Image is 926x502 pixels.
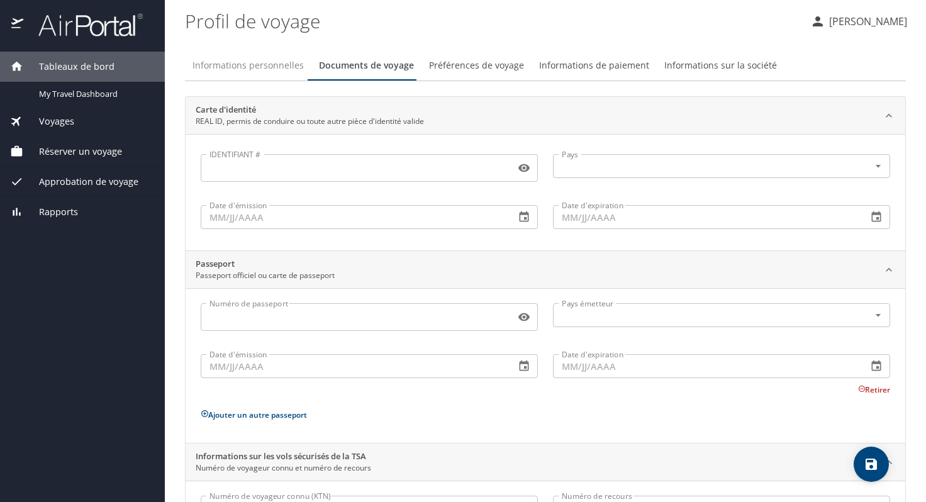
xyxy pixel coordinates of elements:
[196,270,335,281] font: Passeport officiel ou carte de passeport
[25,13,143,37] img: airportal-logo.png
[39,145,122,157] font: Réserver un voyage
[186,134,905,250] div: Carte d'identitéREAL ID, permis de conduire ou toute autre pièce d'identité valide
[871,159,886,174] button: Ouvrir
[865,384,890,395] font: Retirer
[196,258,235,269] font: Passeport
[553,354,857,378] input: MM/JJ/AAAA
[553,205,857,229] input: MM/JJ/AAAA
[39,176,138,187] font: Approbation de voyage
[185,8,320,34] font: Profil de voyage
[196,116,424,126] font: REAL ID, permis de conduire ou toute autre pièce d'identité valide
[858,383,890,395] button: Retirer
[539,59,649,71] font: Informations de paiement
[201,408,307,420] button: Ajouter un autre passeport
[185,50,906,81] div: Profil
[805,10,912,33] button: [PERSON_NAME]
[39,60,114,72] font: Tableaux de bord
[829,14,907,28] font: [PERSON_NAME]
[196,462,371,473] font: Numéro de voyageur connu et numéro de recours
[39,88,150,100] span: My Travel Dashboard
[201,354,505,378] input: MM/JJ/AAAA
[39,115,74,127] font: Voyages
[319,59,414,71] font: Documents de voyage
[201,205,505,229] input: MM/JJ/AAAA
[186,443,905,481] div: Informations sur les vols sécurisés de la TSANuméro de voyageur connu et numéro de recours
[208,410,307,420] font: Ajouter un autre passeport
[871,308,886,323] button: Ouvrir
[186,251,905,289] div: PasseportPasseport officiel ou carte de passeport
[192,59,304,71] font: Informations personnelles
[196,104,256,115] font: Carte d'identité
[664,59,777,71] font: Informations sur la société
[186,288,905,443] div: PasseportPasseport officiel ou carte de passeport
[429,59,524,71] font: Préférences de voyage
[186,97,905,135] div: Carte d'identitéREAL ID, permis de conduire ou toute autre pièce d'identité valide
[39,206,78,218] font: Rapports
[854,447,889,482] button: sauvegarder
[11,13,25,37] img: icon-airportal.png
[196,450,366,462] font: Informations sur les vols sécurisés de la TSA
